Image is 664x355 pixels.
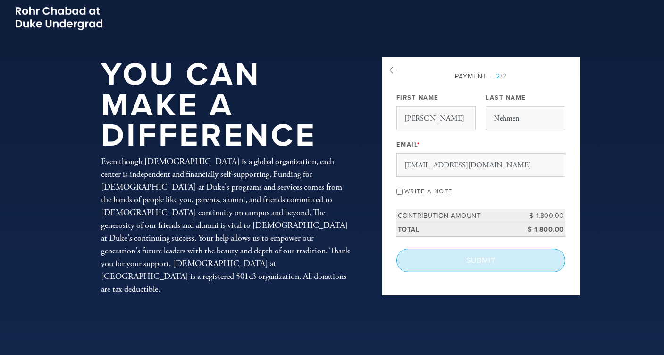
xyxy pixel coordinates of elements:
td: Total [396,223,523,236]
div: Even though [DEMOGRAPHIC_DATA] is a global organization, each center is independent and financial... [101,155,351,295]
td: $ 1,800.00 [523,209,565,223]
label: Email [396,140,420,149]
td: $ 1,800.00 [523,223,565,236]
label: Write a note [404,188,453,195]
span: This field is required. [417,141,420,148]
span: 2 [496,72,500,80]
span: /2 [490,72,507,80]
img: Picture2_0.png [14,5,104,32]
h1: You Can Make a Difference [101,60,351,151]
input: Submit [396,249,565,272]
label: First Name [396,94,439,102]
label: Last Name [486,94,526,102]
td: Contribution Amount [396,209,523,223]
div: Payment [396,71,565,81]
